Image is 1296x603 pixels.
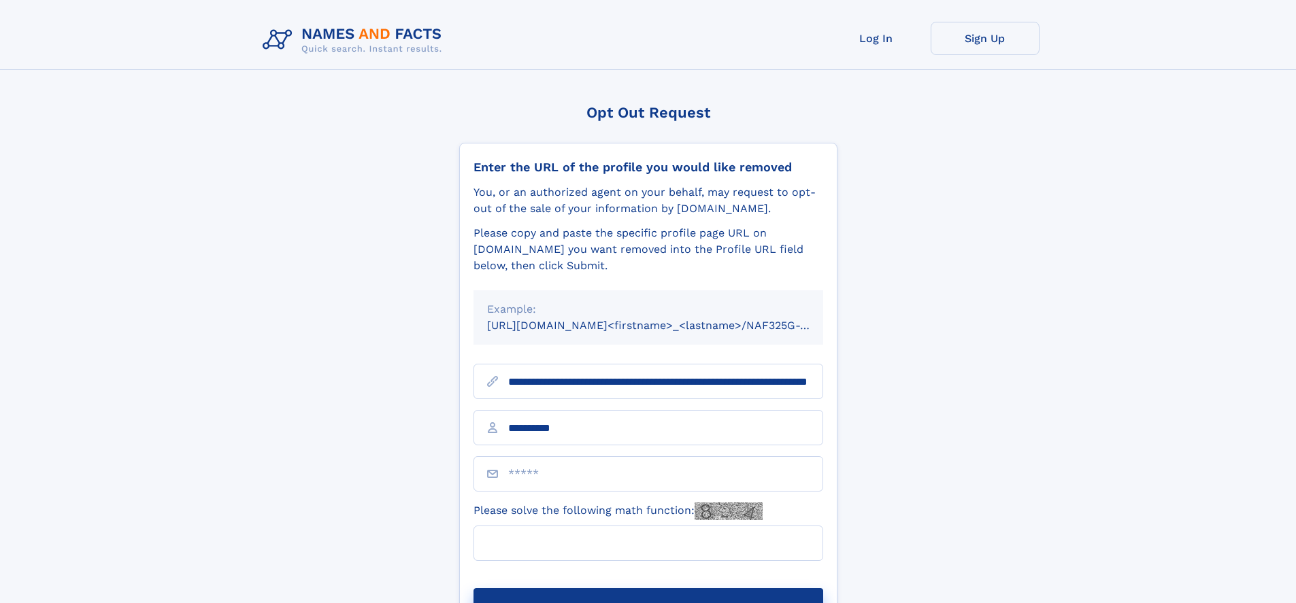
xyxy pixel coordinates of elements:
a: Sign Up [931,22,1040,55]
div: Enter the URL of the profile you would like removed [473,160,823,175]
img: Logo Names and Facts [257,22,453,58]
label: Please solve the following math function: [473,502,763,520]
div: Example: [487,301,810,317]
div: You, or an authorized agent on your behalf, may request to opt-out of the sale of your informatio... [473,184,823,217]
div: Opt Out Request [459,104,837,121]
a: Log In [822,22,931,55]
small: [URL][DOMAIN_NAME]<firstname>_<lastname>/NAF325G-xxxxxxxx [487,319,849,332]
div: Please copy and paste the specific profile page URL on [DOMAIN_NAME] you want removed into the Pr... [473,225,823,274]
